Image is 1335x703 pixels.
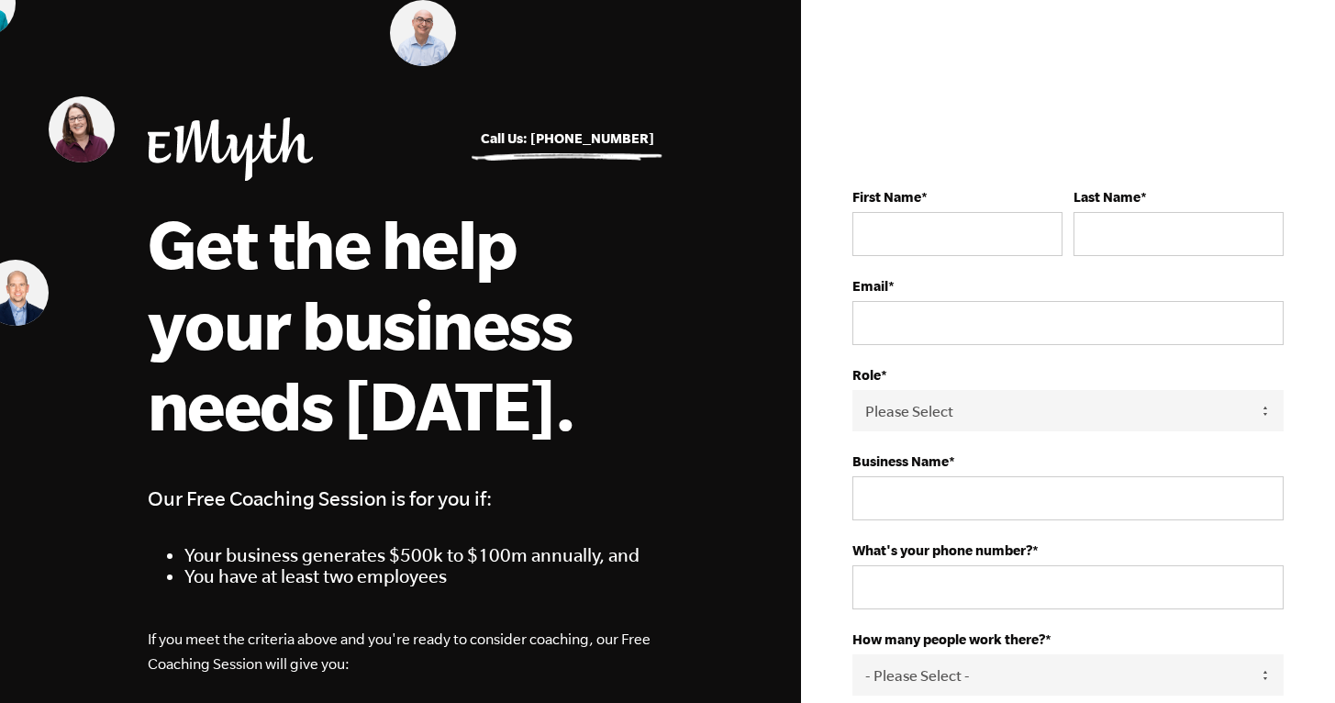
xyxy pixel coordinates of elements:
a: Call Us: [PHONE_NUMBER] [481,130,654,146]
strong: Role [852,367,881,383]
h1: Get the help your business needs [DATE]. [148,203,652,445]
img: EMyth [148,117,313,181]
strong: First Name [852,189,921,205]
li: Your business generates $500k to $100m annually, and [184,544,654,565]
strong: Last Name [1074,189,1140,205]
strong: How many people work there? [852,631,1045,647]
strong: Email [852,278,888,294]
p: If you meet the criteria above and you're ready to consider coaching, our Free Coaching Session w... [148,627,654,676]
strong: What's your phone number? [852,542,1032,558]
img: Melinda Lawson, EMyth Business Coach [49,96,115,162]
li: You have at least two employees [184,565,654,586]
h4: Our Free Coaching Session is for you if: [148,482,654,515]
strong: Business Name [852,453,949,469]
iframe: Chat Widget [1243,615,1335,703]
